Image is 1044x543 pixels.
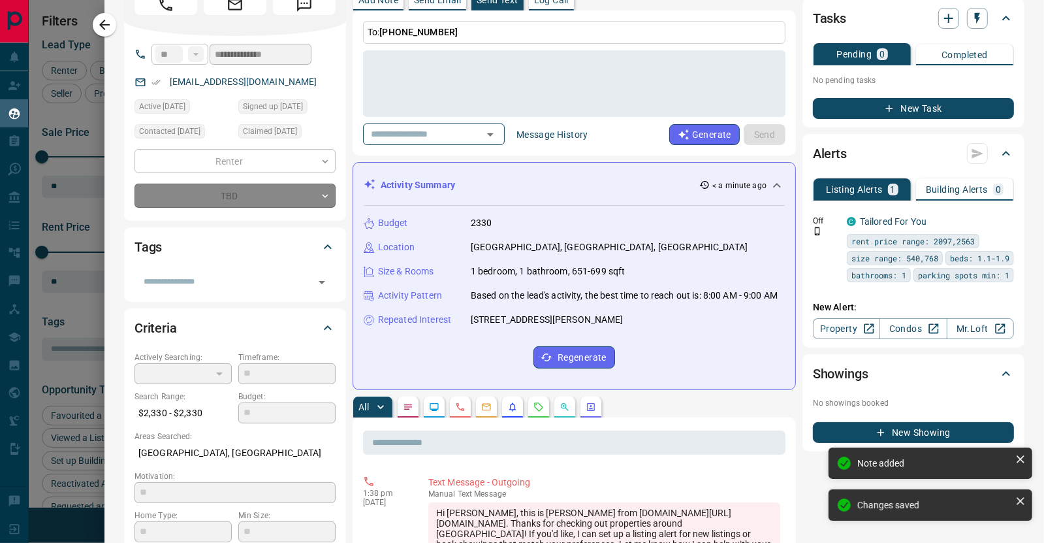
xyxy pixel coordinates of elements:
[134,352,232,363] p: Actively Searching:
[134,318,177,338] h2: Criteria
[363,21,785,44] p: To:
[170,76,317,87] a: [EMAIL_ADDRESS][DOMAIN_NAME]
[363,489,409,498] p: 1:38 pm
[851,269,906,282] span: bathrooms: 1
[134,442,336,464] p: [GEOGRAPHIC_DATA], [GEOGRAPHIC_DATA]
[879,50,885,59] p: 0
[813,8,846,29] h2: Tasks
[134,431,336,442] p: Areas Searched:
[139,125,200,138] span: Contacted [DATE]
[857,458,1010,469] div: Note added
[481,125,499,144] button: Open
[428,489,780,499] p: Text Message
[358,403,369,412] p: All
[378,313,451,327] p: Repeated Interest
[403,402,413,412] svg: Notes
[813,71,1014,90] p: No pending tasks
[669,124,740,145] button: Generate
[813,397,1014,409] p: No showings booked
[560,402,570,412] svg: Opportunities
[826,185,883,194] p: Listing Alerts
[918,269,1009,282] span: parking spots min: 1
[243,125,297,138] span: Claimed [DATE]
[134,124,232,142] div: Sat Aug 16 2025
[533,346,615,369] button: Regenerate
[378,289,442,303] p: Activity Pattern
[507,402,518,412] svg: Listing Alerts
[947,318,1014,339] a: Mr.Loft
[134,470,336,482] p: Motivation:
[313,273,331,291] button: Open
[134,403,232,424] p: $2,330 - $2,330
[813,363,868,384] h2: Showings
[851,252,938,265] span: size range: 540,768
[941,50,988,59] p: Completed
[471,265,625,278] p: 1 bedroom, 1 bathroom, 651-699 sqft
[151,78,161,87] svg: Email Verified
[243,100,303,113] span: Signed up [DATE]
[813,98,1014,119] button: New Task
[813,301,1014,314] p: New Alert:
[134,184,336,208] div: TBD
[860,216,926,227] a: Tailored For You
[429,402,439,412] svg: Lead Browsing Activity
[891,185,896,194] p: 1
[378,216,408,230] p: Budget
[134,510,232,521] p: Home Type:
[139,100,185,113] span: Active [DATE]
[471,216,492,230] p: 2330
[134,237,162,257] h2: Tags
[134,312,336,344] div: Criteria
[813,227,822,236] svg: Push Notification Only
[455,402,466,412] svg: Calls
[813,422,1014,443] button: New Showing
[428,476,780,489] p: Text Message - Outgoing
[813,358,1014,389] div: Showings
[134,391,232,403] p: Search Range:
[836,50,872,59] p: Pending
[238,391,336,403] p: Budget:
[378,240,415,254] p: Location
[813,138,1014,169] div: Alerts
[134,231,336,263] div: Tags
[363,498,409,507] p: [DATE]
[813,215,839,227] p: Off
[238,352,336,363] p: Timeframe:
[238,510,336,521] p: Min Size:
[378,265,434,278] p: Size & Rooms
[428,489,456,499] span: manual
[851,235,975,248] span: rent price range: 2097,2563
[533,402,544,412] svg: Requests
[481,402,492,412] svg: Emails
[950,252,1009,265] span: beds: 1.1-1.9
[586,402,596,412] svg: Agent Actions
[857,500,1010,510] div: Changes saved
[996,185,1001,194] p: 0
[379,27,458,37] span: [PHONE_NUMBER]
[813,143,847,164] h2: Alerts
[847,217,856,226] div: condos.ca
[238,124,336,142] div: Sat Aug 16 2025
[134,99,232,118] div: Sat Aug 16 2025
[134,149,336,173] div: Renter
[712,180,767,191] p: < a minute ago
[381,178,455,192] p: Activity Summary
[813,318,880,339] a: Property
[813,3,1014,34] div: Tasks
[471,240,748,254] p: [GEOGRAPHIC_DATA], [GEOGRAPHIC_DATA], [GEOGRAPHIC_DATA]
[879,318,947,339] a: Condos
[238,99,336,118] div: Fri Aug 15 2025
[509,124,596,145] button: Message History
[364,173,785,197] div: Activity Summary< a minute ago
[471,289,778,303] p: Based on the lead's activity, the best time to reach out is: 8:00 AM - 9:00 AM
[926,185,988,194] p: Building Alerts
[471,313,624,327] p: [STREET_ADDRESS][PERSON_NAME]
